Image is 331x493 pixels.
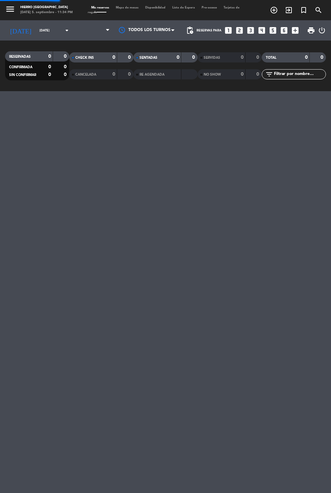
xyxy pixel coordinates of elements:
[9,55,31,58] span: RESERVADAS
[64,72,68,77] strong: 0
[48,72,51,77] strong: 0
[241,72,244,77] strong: 0
[128,55,132,60] strong: 0
[321,55,325,60] strong: 0
[9,73,36,77] span: SIN CONFIRMAR
[265,70,273,78] i: filter_list
[318,20,326,41] div: LOG OUT
[5,4,15,16] button: menu
[64,64,68,69] strong: 0
[204,56,220,59] span: SERVIDAS
[270,6,278,14] i: add_circle_outline
[75,73,96,76] span: CANCELADA
[256,55,260,60] strong: 0
[291,26,300,35] i: add_box
[128,72,132,77] strong: 0
[186,26,194,34] span: pending_actions
[48,54,51,59] strong: 0
[269,26,277,35] i: looks_5
[192,55,196,60] strong: 0
[63,26,71,34] i: arrow_drop_down
[300,6,308,14] i: turned_in_not
[169,6,198,9] span: Lista de Espera
[142,6,169,9] span: Disponibilidad
[197,29,222,32] span: Reservas para
[5,24,36,37] i: [DATE]
[318,26,326,34] i: power_settings_new
[5,4,15,14] i: menu
[256,72,260,77] strong: 0
[314,6,323,14] i: search
[112,6,142,9] span: Mapa de mesas
[273,71,326,78] input: Filtrar por nombre...
[235,26,244,35] i: looks_two
[139,73,164,76] span: RE AGENDADA
[224,26,233,35] i: looks_one
[88,6,112,9] span: Mis reservas
[307,26,315,34] span: print
[241,55,244,60] strong: 0
[280,26,288,35] i: looks_6
[112,72,115,77] strong: 0
[75,56,94,59] span: CHECK INS
[285,6,293,14] i: exit_to_app
[204,73,221,76] span: NO SHOW
[246,26,255,35] i: looks_3
[266,56,276,59] span: TOTAL
[198,6,220,9] span: Pre-acceso
[139,56,157,59] span: SENTADAS
[177,55,179,60] strong: 0
[64,54,68,59] strong: 0
[20,5,73,10] div: Hierro [GEOGRAPHIC_DATA]
[112,55,115,60] strong: 0
[48,64,51,69] strong: 0
[9,66,32,69] span: CONFIRMADA
[20,10,73,15] div: [DATE] 5. septiembre - 11:34 PM
[305,55,308,60] strong: 0
[257,26,266,35] i: looks_4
